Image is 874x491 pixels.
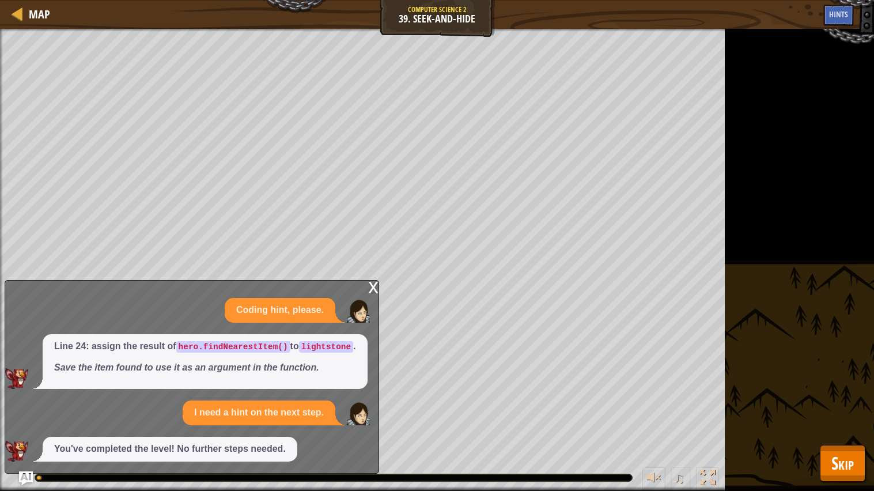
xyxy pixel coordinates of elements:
[236,304,324,317] p: Coding hint, please.
[642,467,665,491] button: Adjust volume
[194,406,324,420] p: I need a hint on the next step.
[820,445,865,482] button: Skip
[5,368,28,389] img: AI
[54,340,356,353] p: Line 24: assign the result of to .
[5,441,28,462] img: AI
[368,281,379,292] div: x
[19,471,33,485] button: Ask AI
[347,402,370,425] img: Player
[299,341,353,353] code: lightstone
[176,341,290,353] code: hero.findNearestItem()
[54,362,319,372] em: Save the item found to use it as an argument in the function.
[831,451,854,475] span: Skip
[29,6,50,22] span: Map
[674,469,685,486] span: ♫
[54,443,286,456] p: You've completed the level! No further steps needed.
[696,467,719,491] button: Toggle fullscreen
[23,6,50,22] a: Map
[829,9,848,20] span: Hints
[347,300,370,323] img: Player
[671,467,691,491] button: ♫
